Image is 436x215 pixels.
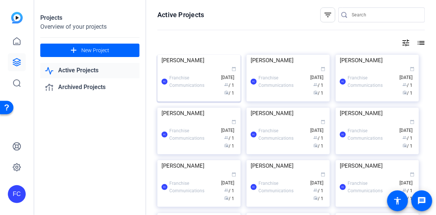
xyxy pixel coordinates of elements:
mat-icon: accessibility [393,196,402,205]
div: [PERSON_NAME] [251,55,326,66]
span: / 1 [314,91,324,96]
div: Franchise Communications [348,74,396,89]
div: FC [161,79,167,85]
div: FC [8,185,26,203]
div: FC [251,184,257,190]
span: / 1 [225,196,235,201]
span: group [314,135,318,140]
a: Archived Projects [40,80,139,95]
span: / 1 [314,143,324,149]
span: group [403,135,407,140]
button: New Project [40,44,139,57]
span: calendar_today [410,120,415,124]
span: calendar_today [232,172,236,177]
span: / 1 [314,188,324,193]
span: calendar_today [321,120,326,124]
span: / 1 [403,143,413,149]
span: New Project [81,47,109,54]
span: calendar_today [410,172,415,177]
span: group [225,188,229,192]
mat-icon: filter_list [323,10,332,19]
mat-icon: add [69,46,78,55]
div: Franchise Communications [348,180,396,195]
div: Franchise Communications [169,74,218,89]
span: group [314,82,318,87]
span: / 1 [403,136,413,141]
span: group [225,82,229,87]
span: [DATE] [311,120,326,133]
span: group [403,188,407,192]
span: calendar_today [410,67,415,71]
div: FC [340,79,346,85]
span: / 1 [225,143,235,149]
div: Franchise Communications [258,127,307,142]
span: radio [225,196,229,200]
span: radio [314,196,318,200]
span: / 1 [403,83,413,88]
span: [DATE] [400,120,415,133]
div: Franchise Communications [258,180,307,195]
span: calendar_today [232,120,236,124]
span: group [225,135,229,140]
div: [PERSON_NAME] [161,108,236,119]
div: FC [161,132,167,137]
span: / 1 [403,91,413,96]
span: group [403,82,407,87]
span: calendar_today [321,172,326,177]
span: radio [314,143,318,148]
span: [DATE] [222,120,236,133]
span: / 1 [403,188,413,193]
div: [PERSON_NAME] [340,108,415,119]
span: radio [225,143,229,148]
mat-icon: tune [401,38,410,47]
div: FC [340,184,346,190]
span: / 1 [314,196,324,201]
span: radio [314,90,318,95]
mat-icon: message [417,196,426,205]
div: Franchise Communications [169,127,218,142]
span: radio [225,90,229,95]
div: FC [251,132,257,137]
div: FC [340,132,346,137]
mat-icon: list [416,38,425,47]
div: Franchise Communications [169,180,218,195]
div: FC [161,184,167,190]
span: / 1 [314,136,324,141]
span: group [314,188,318,192]
a: Active Projects [40,63,139,78]
h1: Active Projects [157,10,204,19]
img: blue-gradient.svg [11,12,23,23]
span: / 1 [225,188,235,193]
span: / 1 [225,83,235,88]
div: FC [251,79,257,85]
input: Search [352,10,419,19]
span: / 1 [225,136,235,141]
span: / 1 [314,83,324,88]
div: [PERSON_NAME] [340,55,415,66]
div: [PERSON_NAME] [251,160,326,171]
span: radio [403,90,407,95]
span: calendar_today [321,67,326,71]
div: [PERSON_NAME] [161,160,236,171]
div: [PERSON_NAME] [340,160,415,171]
div: [PERSON_NAME] [251,108,326,119]
div: Projects [40,13,139,22]
div: [PERSON_NAME] [161,55,236,66]
div: Overview of your projects [40,22,139,31]
span: radio [403,143,407,148]
div: Franchise Communications [348,127,396,142]
span: / 1 [225,91,235,96]
div: Franchise Communications [258,74,307,89]
span: calendar_today [232,67,236,71]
